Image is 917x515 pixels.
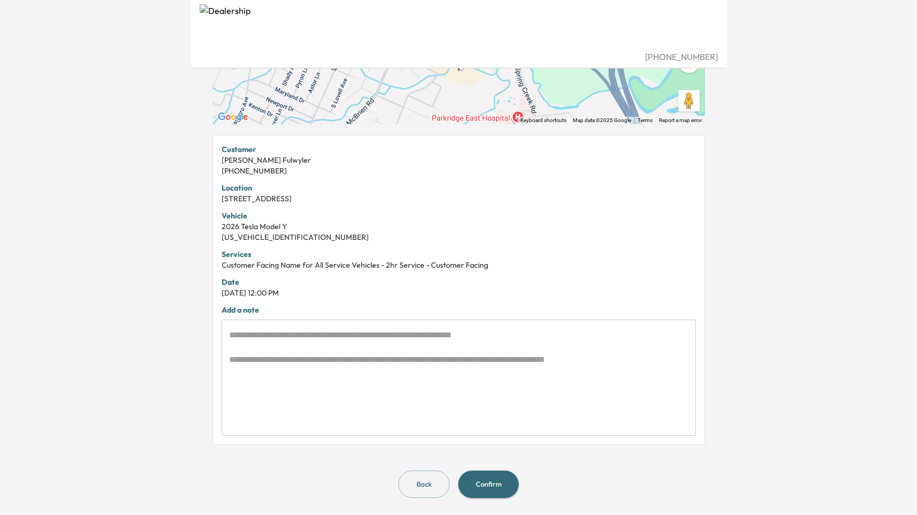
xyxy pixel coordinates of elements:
span: Map data ©2025 Google [573,117,631,123]
button: Back [398,471,450,498]
strong: Customer [222,145,256,154]
img: Dealership [200,4,718,50]
div: [US_VEHICLE_IDENTIFICATION_NUMBER] [222,232,696,243]
button: Drag Pegman onto the map to open Street View [678,90,700,111]
a: Open this area in Google Maps (opens a new window) [215,110,251,124]
div: 2026 Tesla Model Y [222,221,696,232]
strong: Location [222,183,252,193]
strong: Vehicle [222,211,247,221]
strong: Date [222,277,239,287]
a: Terms (opens in new tab) [638,117,653,123]
strong: Add a note [222,305,259,315]
button: Confirm [458,471,519,498]
div: [DATE] 12:00 PM [222,287,696,298]
div: [STREET_ADDRESS] [222,193,696,204]
div: [PHONE_NUMBER] [200,50,718,63]
div: Customer Facing Name for All Service Vehicles - 2hr Service - Customer Facing [222,260,696,270]
a: Report a map error [659,117,702,123]
button: Keyboard shortcuts [520,117,566,124]
strong: Services [222,249,251,259]
img: Google [215,110,251,124]
div: [PHONE_NUMBER] [222,165,696,176]
div: [PERSON_NAME] Fulwyler [222,155,696,165]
